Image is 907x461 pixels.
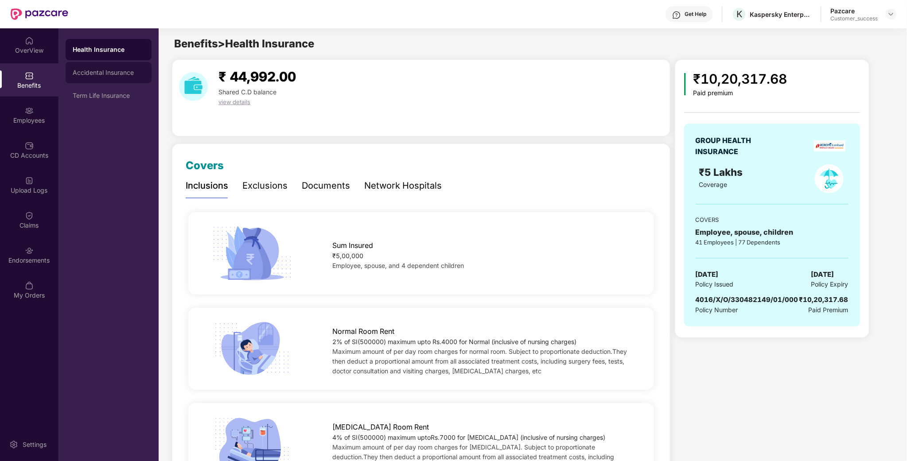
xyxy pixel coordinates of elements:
div: ₹10,20,317.68 [799,294,849,305]
div: Settings [20,440,49,449]
div: 4% of SI(500000) maximum uptoRs.7000 for [MEDICAL_DATA] (inclusive of nursing charges) [332,433,633,442]
div: ₹10,20,317.68 [693,69,787,89]
div: Paid premium [693,89,787,97]
div: Exclusions [242,179,288,193]
span: view details [218,98,250,105]
span: Sum Insured [332,240,373,251]
span: [MEDICAL_DATA] Room Rent [332,422,429,433]
div: Inclusions [186,179,228,193]
span: ₹ 44,992.00 [218,69,296,85]
span: 4016/X/O/330482149/01/000 [696,295,798,304]
span: K [736,9,742,19]
span: Benefits > Health Insurance [174,37,314,50]
div: Kaspersky Enterprise India Private Limited [750,10,812,19]
img: icon [209,319,296,379]
img: icon [209,223,296,283]
img: policyIcon [815,164,844,193]
img: svg+xml;base64,PHN2ZyBpZD0iU2V0dGluZy0yMHgyMCIgeG1sbnM9Imh0dHA6Ly93d3cudzMub3JnLzIwMDAvc3ZnIiB3aW... [9,440,18,449]
span: Policy Issued [696,279,734,289]
img: svg+xml;base64,PHN2ZyBpZD0iVXBsb2FkX0xvZ3MiIGRhdGEtbmFtZT0iVXBsb2FkIExvZ3MiIHhtbG5zPSJodHRwOi8vd3... [25,176,34,185]
div: COVERS [696,215,849,224]
img: svg+xml;base64,PHN2ZyBpZD0iRW5kb3JzZW1lbnRzIiB4bWxucz0iaHR0cDovL3d3dy53My5vcmcvMjAwMC9zdmciIHdpZH... [25,246,34,255]
img: icon [684,73,686,95]
span: Normal Room Rent [332,326,394,337]
div: Accidental Insurance [73,69,144,76]
img: svg+xml;base64,PHN2ZyBpZD0iSGVscC0zMngzMiIgeG1sbnM9Imh0dHA6Ly93d3cudzMub3JnLzIwMDAvc3ZnIiB3aWR0aD... [672,11,681,19]
span: Employee, spouse, and 4 dependent children [332,262,464,269]
div: Term Life Insurance [73,92,144,99]
span: ₹5 Lakhs [699,166,746,178]
div: Get Help [685,11,706,18]
img: svg+xml;base64,PHN2ZyBpZD0iQmVuZWZpdHMiIHhtbG5zPSJodHRwOi8vd3d3LnczLm9yZy8yMDAwL3N2ZyIgd2lkdGg9Ij... [25,71,34,80]
span: [DATE] [811,269,834,280]
div: 2% of SI(500000) maximum upto Rs.4000 for Normal (inclusive of nursing charges) [332,337,633,347]
span: [DATE] [696,269,719,280]
img: svg+xml;base64,PHN2ZyBpZD0iQ0RfQWNjb3VudHMiIGRhdGEtbmFtZT0iQ0QgQWNjb3VudHMiIHhtbG5zPSJodHRwOi8vd3... [25,141,34,150]
div: 41 Employees | 77 Dependents [696,238,849,247]
div: Network Hospitals [364,179,442,193]
span: Policy Number [696,306,738,314]
span: Covers [186,159,224,172]
img: svg+xml;base64,PHN2ZyBpZD0iSG9tZSIgeG1sbnM9Imh0dHA6Ly93d3cudzMub3JnLzIwMDAvc3ZnIiB3aWR0aD0iMjAiIG... [25,36,34,45]
img: svg+xml;base64,PHN2ZyBpZD0iTXlfT3JkZXJzIiBkYXRhLW5hbWU9Ik15IE9yZGVycyIgeG1sbnM9Imh0dHA6Ly93d3cudz... [25,281,34,290]
div: Health Insurance [73,45,144,54]
div: ₹5,00,000 [332,251,633,261]
div: Employee, spouse, children [696,227,849,238]
div: Pazcare [830,7,878,15]
div: Documents [302,179,350,193]
div: GROUP HEALTH INSURANCE [696,135,773,157]
img: New Pazcare Logo [11,8,68,20]
img: insurerLogo [814,140,845,151]
span: Shared C.D balance [218,88,276,96]
div: Customer_success [830,15,878,22]
img: download [179,72,208,101]
span: Maximum amount of per day room charges for normal room. Subject to proportionate deduction.They t... [332,348,627,375]
img: svg+xml;base64,PHN2ZyBpZD0iRW1wbG95ZWVzIiB4bWxucz0iaHR0cDovL3d3dy53My5vcmcvMjAwMC9zdmciIHdpZHRoPS... [25,106,34,115]
img: svg+xml;base64,PHN2ZyBpZD0iQ2xhaW0iIHhtbG5zPSJodHRwOi8vd3d3LnczLm9yZy8yMDAwL3N2ZyIgd2lkdGg9IjIwIi... [25,211,34,220]
span: Paid Premium [809,305,849,315]
img: svg+xml;base64,PHN2ZyBpZD0iRHJvcGRvd24tMzJ4MzIiIHhtbG5zPSJodHRwOi8vd3d3LnczLm9yZy8yMDAwL3N2ZyIgd2... [888,11,895,18]
span: Coverage [699,181,728,188]
span: Policy Expiry [811,279,849,289]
